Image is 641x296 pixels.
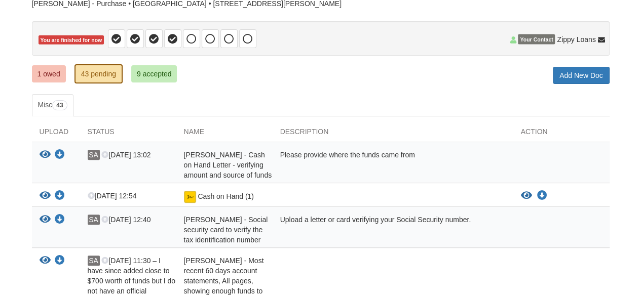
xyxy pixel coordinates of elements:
[521,191,532,201] button: View Cash on Hand (1)
[273,215,513,245] div: Upload a letter or card verifying your Social Security number.
[32,126,80,142] div: Upload
[101,216,150,224] span: [DATE] 12:40
[537,192,547,200] a: Download Cash on Hand (1)
[88,215,100,225] span: SA
[518,34,555,45] span: Your Contact
[198,192,254,200] span: Cash on Hand (1)
[40,215,51,225] button: View Samantha Amburgey - Social security card to verify the tax identification number
[52,100,67,110] span: 43
[39,35,104,45] span: You are finished for now
[273,126,513,142] div: Description
[40,191,51,201] button: View Cash on Hand (1)
[88,192,137,200] span: [DATE] 12:54
[74,64,123,83] a: 43 pending
[55,257,65,265] a: Download Samantha Amburgey - Most recent 60 days account statements, All pages, showing enough fu...
[184,151,272,179] span: [PERSON_NAME] - Cash on Hand Letter - verifying amount and source of funds
[273,150,513,180] div: Please provide where the funds came from
[55,216,65,224] a: Download Samantha Amburgey - Social security card to verify the tax identification number
[101,151,150,159] span: [DATE] 13:02
[40,150,51,160] button: View Samantha Amburgey - Cash on Hand Letter - verifying amount and source of funds
[88,256,100,266] span: SA
[88,150,100,160] span: SA
[80,126,176,142] div: Status
[184,216,268,244] span: [PERSON_NAME] - Social security card to verify the tax identification number
[176,126,273,142] div: Name
[32,65,66,82] a: 1 owed
[513,126,610,142] div: Action
[40,256,51,266] button: View Samantha Amburgey - Most recent 60 days account statements, All pages, showing enough funds ...
[55,192,65,200] a: Download Cash on Hand (1)
[553,67,610,84] a: Add New Doc
[32,94,73,116] a: Misc
[55,151,65,159] a: Download Samantha Amburgey - Cash on Hand Letter - verifying amount and source of funds
[184,191,196,203] img: Document fully signed
[557,34,595,45] span: Zippy Loans
[131,65,177,82] a: 9 accepted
